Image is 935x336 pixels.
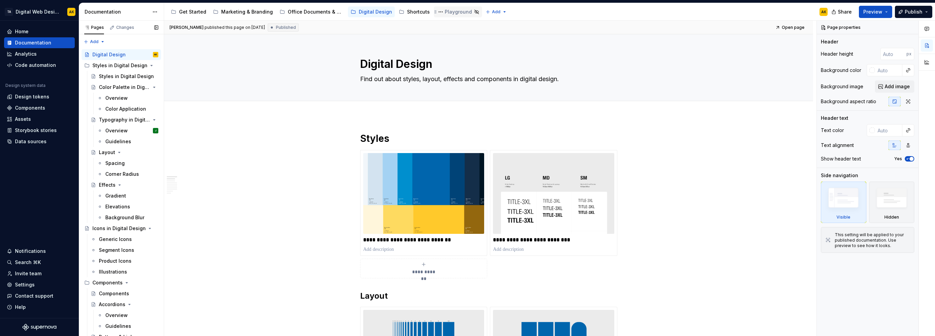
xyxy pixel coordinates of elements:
div: Overview [105,312,128,319]
a: Product Icons [88,256,161,266]
div: Home [15,28,29,35]
a: Color Palette in Digital Design [88,82,161,93]
a: Design tokens [4,91,75,102]
div: Overview [105,95,128,101]
a: Playground [434,6,482,17]
div: TA [5,8,13,16]
a: Analytics [4,49,75,59]
div: Components [92,279,123,286]
button: Add [483,7,509,17]
a: Overview [94,93,161,104]
div: J [155,127,156,134]
a: Home [4,26,75,37]
a: Gradient [94,190,161,201]
a: Guidelines [94,321,161,332]
div: Guidelines [105,138,131,145]
div: Background image [821,83,863,90]
span: Published [276,25,296,30]
p: px [906,51,912,57]
div: Assets [15,116,31,123]
div: Page tree [168,5,482,19]
textarea: Find out about styles, layout, effects and components in digital design. [359,74,616,85]
div: Documentation [15,39,51,46]
input: Auto [875,124,902,136]
div: Get Started [179,8,206,15]
a: Generic Icons [88,234,161,245]
div: Search ⌘K [15,259,41,266]
div: Marketing & Branding [221,8,273,15]
button: Preview [859,6,892,18]
div: Background Blur [105,214,144,221]
div: Hidden [884,214,899,220]
span: Add [492,9,500,15]
img: e7a202c6-eb3e-49de-a740-eb74ae613c8b.jpg [363,153,484,234]
div: Changes [116,25,134,30]
span: [PERSON_NAME] [170,25,204,30]
div: Digital Design [359,8,392,15]
div: Side navigation [821,172,858,179]
button: Contact support [4,291,75,301]
div: Generic Icons [99,236,132,243]
a: Color Application [94,104,161,114]
span: Add image [885,83,910,90]
a: Marketing & Branding [210,6,276,17]
div: Layout [99,149,115,156]
a: Documentation [4,37,75,48]
div: Documentation [85,8,149,15]
div: Design system data [5,83,46,88]
a: Digital DesignAK [82,49,161,60]
a: Get Started [168,6,209,17]
a: Code automation [4,60,75,71]
div: Color Palette in Digital Design [99,84,150,91]
input: Auto [880,48,906,60]
div: Styles in Digital Design [92,62,147,69]
div: Elevations [105,203,130,210]
div: Effects [99,182,116,188]
div: Components [15,105,45,111]
a: Styles in Digital Design [88,71,161,82]
textarea: Digital Design [359,56,616,72]
a: Typography in Digital Design [88,114,161,125]
div: published this page on [DATE] [205,25,265,30]
div: Accordions [99,301,125,308]
a: Components [4,102,75,113]
button: Help [4,302,75,313]
a: Elevations [94,201,161,212]
h1: Styles [360,132,617,145]
div: Header [821,38,838,45]
div: Help [15,304,26,311]
div: Background color [821,67,861,74]
a: Effects [88,180,161,190]
div: Office Documents & Materials [288,8,344,15]
img: 1bf6c8a4-0481-401c-9f26-811e2ace7d7a.jpg [493,153,614,234]
div: Text color [821,127,844,134]
div: This setting will be applied to your published documentation. Use preview to see how it looks. [835,232,910,248]
div: Shortcuts [407,8,430,15]
div: Digital Web Design [16,8,59,15]
a: Data sources [4,136,75,147]
a: Segment Icons [88,245,161,256]
a: Settings [4,279,75,290]
div: Styles in Digital Design [99,73,154,80]
div: AK [69,9,74,15]
a: Office Documents & Materials [277,6,347,17]
div: AK [821,9,826,15]
a: Accordions [88,299,161,310]
div: Hidden [869,182,915,223]
div: Background aspect ratio [821,98,876,105]
a: Illustrations [88,266,161,277]
div: Product Icons [99,258,131,264]
div: Analytics [15,51,37,57]
span: Add [90,39,99,44]
div: Gradient [105,192,126,199]
div: Corner Radius [105,171,139,178]
div: Icons in Digital Design [92,225,146,232]
a: Background Blur [94,212,161,223]
div: Illustrations [99,268,127,275]
a: Storybook stories [4,125,75,136]
div: Overview [105,127,128,134]
a: Open page [773,23,808,32]
div: Header text [821,115,848,122]
a: Guidelines [94,136,161,147]
div: Contact support [15,293,53,299]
